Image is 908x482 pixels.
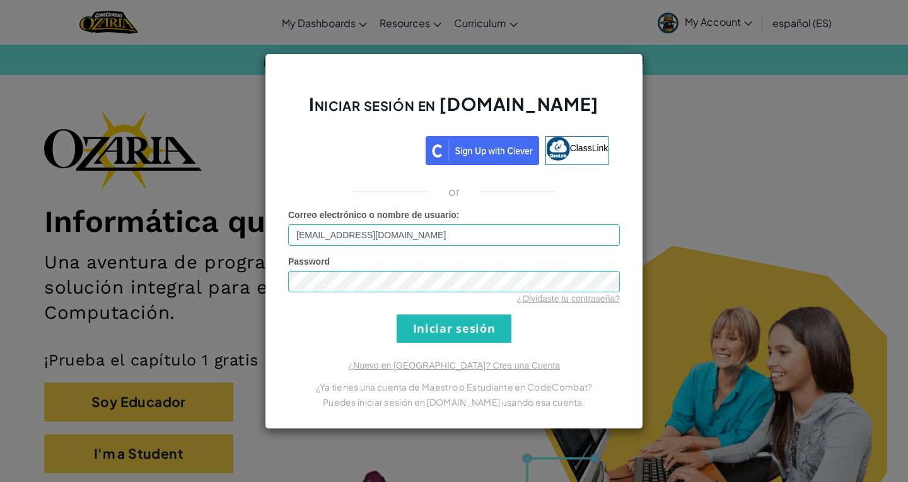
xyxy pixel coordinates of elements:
[397,314,511,343] input: Iniciar sesión
[348,360,560,370] a: ¿Nuevo en [GEOGRAPHIC_DATA]? Crea una Cuenta
[517,294,620,304] a: ¿Olvidaste tu contraseña?
[288,379,620,394] p: ¿Ya tienes una cuenta de Maestro o Estudiante en CodeCombat?
[426,136,539,165] img: clever_sso_button@2x.png
[448,184,460,199] p: or
[288,256,330,267] span: Password
[570,142,608,152] span: ClassLink
[546,137,570,161] img: classlink-logo-small.png
[288,210,457,220] span: Correo electrónico o nombre de usuario
[293,135,426,163] iframe: Botón de Acceder con Google
[288,92,620,129] h2: Iniciar sesión en [DOMAIN_NAME]
[288,209,460,221] label: :
[288,394,620,410] p: Puedes iniciar sesión en [DOMAIN_NAME] usando esa cuenta.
